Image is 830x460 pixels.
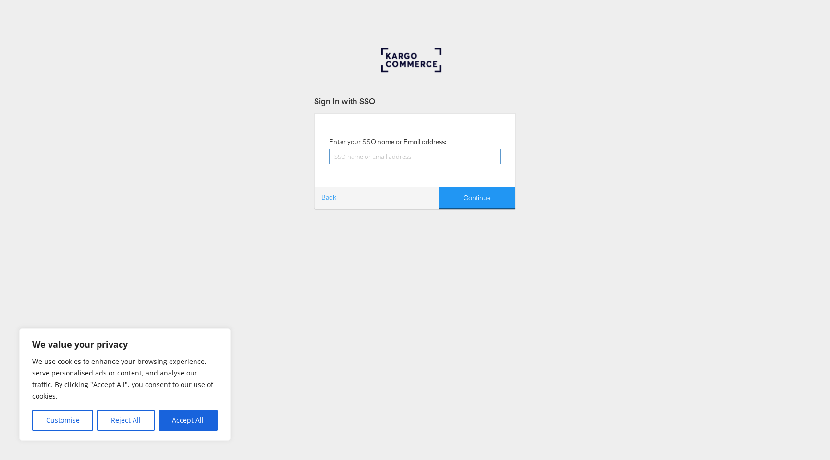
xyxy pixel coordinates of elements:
div: Sign In with SSO [314,96,516,107]
button: Continue [439,187,515,209]
input: SSO name or Email address [329,149,501,164]
button: Accept All [159,410,218,431]
div: We value your privacy [19,328,231,441]
p: We value your privacy [32,339,218,350]
p: We use cookies to enhance your browsing experience, serve personalised ads or content, and analys... [32,356,218,402]
a: Back [315,189,343,206]
button: Customise [32,410,93,431]
label: Enter your SSO name or Email address: [329,137,446,146]
button: Reject All [97,410,154,431]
